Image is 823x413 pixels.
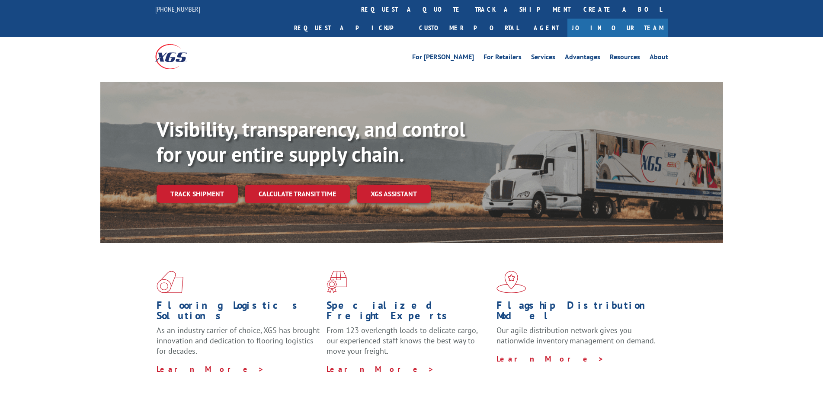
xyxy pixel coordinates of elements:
h1: Specialized Freight Experts [327,300,490,325]
span: Our agile distribution network gives you nationwide inventory management on demand. [496,325,656,346]
p: From 123 overlength loads to delicate cargo, our experienced staff knows the best way to move you... [327,325,490,364]
a: Resources [610,54,640,63]
a: Agent [525,19,567,37]
a: Track shipment [157,185,238,203]
a: About [650,54,668,63]
h1: Flagship Distribution Model [496,300,660,325]
a: Advantages [565,54,600,63]
b: Visibility, transparency, and control for your entire supply chain. [157,115,465,167]
a: Learn More > [496,354,604,364]
span: As an industry carrier of choice, XGS has brought innovation and dedication to flooring logistics... [157,325,320,356]
a: For [PERSON_NAME] [412,54,474,63]
img: xgs-icon-focused-on-flooring-red [327,271,347,293]
a: [PHONE_NUMBER] [155,5,200,13]
a: Customer Portal [413,19,525,37]
a: Learn More > [327,364,434,374]
img: xgs-icon-flagship-distribution-model-red [496,271,526,293]
a: Services [531,54,555,63]
a: Calculate transit time [245,185,350,203]
h1: Flooring Logistics Solutions [157,300,320,325]
a: For Retailers [484,54,522,63]
a: Learn More > [157,364,264,374]
a: XGS ASSISTANT [357,185,431,203]
a: Join Our Team [567,19,668,37]
img: xgs-icon-total-supply-chain-intelligence-red [157,271,183,293]
a: Request a pickup [288,19,413,37]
